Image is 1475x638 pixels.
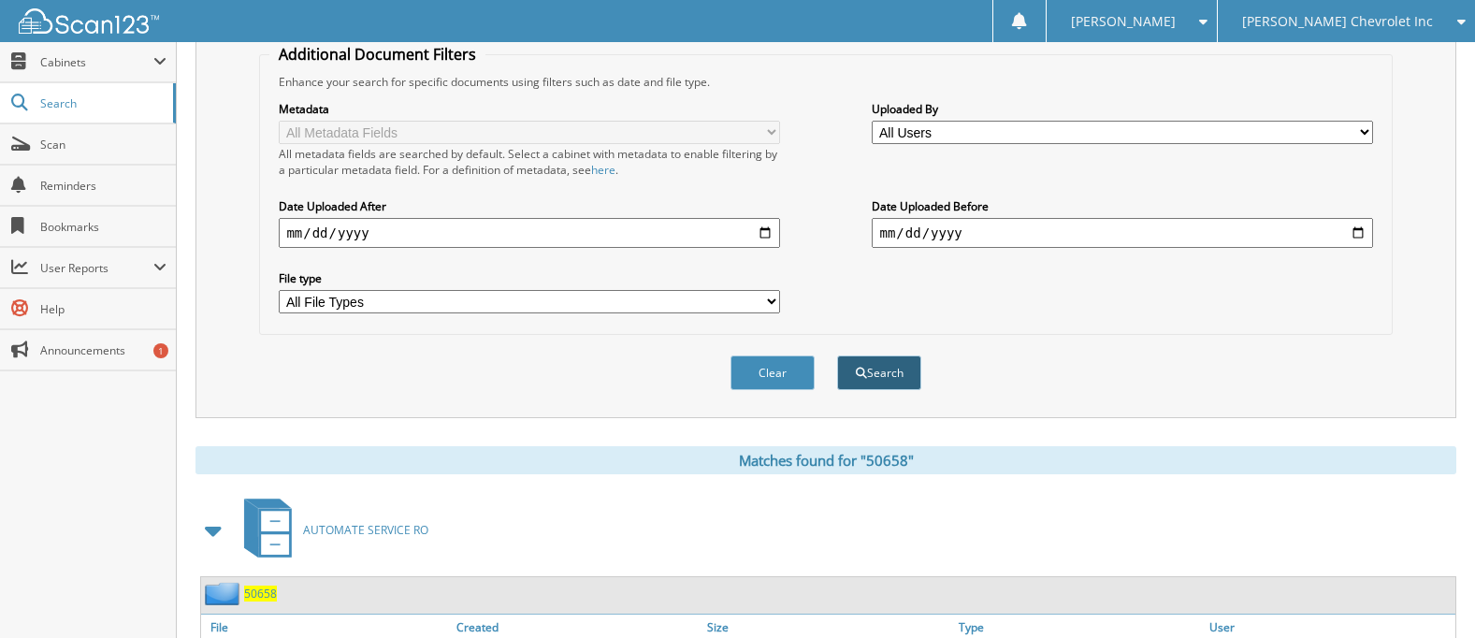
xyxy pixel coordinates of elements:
span: User Reports [40,260,153,276]
span: Bookmarks [40,219,166,235]
span: Cabinets [40,54,153,70]
div: Enhance your search for specific documents using filters such as date and file type. [269,74,1381,90]
span: Scan [40,137,166,152]
label: Metadata [279,101,779,117]
label: Date Uploaded After [279,198,779,214]
a: 50658 [244,586,277,602]
img: scan123-logo-white.svg [19,8,159,34]
button: Clear [730,355,815,390]
span: [PERSON_NAME] [1071,16,1176,27]
div: Matches found for "50658" [195,446,1456,474]
span: AUTOMATE SERVICE RO [303,522,428,538]
button: Search [837,355,921,390]
label: Date Uploaded Before [872,198,1372,214]
input: start [279,218,779,248]
label: Uploaded By [872,101,1372,117]
div: 1 [153,343,168,358]
label: File type [279,270,779,286]
img: folder2.png [205,582,244,605]
span: Announcements [40,342,166,358]
input: end [872,218,1372,248]
span: Search [40,95,164,111]
legend: Additional Document Filters [269,44,485,65]
span: [PERSON_NAME] Chevrolet Inc [1242,16,1433,27]
a: AUTOMATE SERVICE RO [233,493,428,567]
a: here [591,162,615,178]
span: Help [40,301,166,317]
span: Reminders [40,178,166,194]
div: All metadata fields are searched by default. Select a cabinet with metadata to enable filtering b... [279,146,779,178]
